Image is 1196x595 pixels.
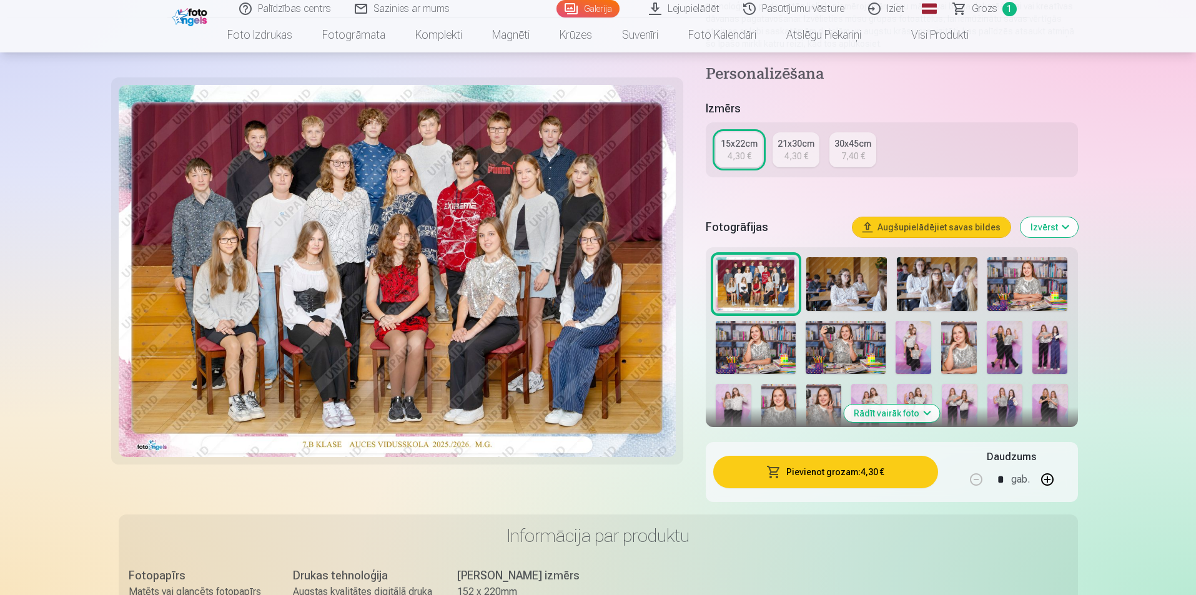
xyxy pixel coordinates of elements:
[1002,2,1017,16] span: 1
[607,17,673,52] a: Suvenīri
[706,219,842,236] h5: Fotogrāfijas
[1011,465,1030,494] div: gab.
[716,132,763,167] a: 15x22cm4,30 €
[853,217,1011,237] button: Augšupielādējiet savas bildes
[771,17,876,52] a: Atslēgu piekariņi
[773,132,819,167] a: 21x30cm4,30 €
[844,405,939,422] button: Rādīt vairāk foto
[673,17,771,52] a: Foto kalendāri
[212,17,307,52] a: Foto izdrukas
[987,450,1036,465] h5: Daudzums
[129,524,1068,547] h3: Informācija par produktu
[293,567,432,584] div: Drukas tehnoloģija
[841,150,865,162] div: 7,40 €
[400,17,477,52] a: Komplekti
[721,137,758,150] div: 15x22cm
[129,567,268,584] div: Fotopapīrs
[307,17,400,52] a: Fotogrāmata
[706,100,1077,117] h5: Izmērs
[477,17,545,52] a: Magnēti
[784,150,808,162] div: 4,30 €
[713,456,937,488] button: Pievienot grozam:4,30 €
[778,137,814,150] div: 21x30cm
[876,17,984,52] a: Visi produkti
[728,150,751,162] div: 4,30 €
[1021,217,1078,237] button: Izvērst
[972,1,997,16] span: Grozs
[545,17,607,52] a: Krūzes
[457,567,596,584] div: [PERSON_NAME] izmērs
[706,65,1077,85] h4: Personalizēšana
[172,5,210,26] img: /fa1
[834,137,871,150] div: 30x45cm
[829,132,876,167] a: 30x45cm7,40 €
